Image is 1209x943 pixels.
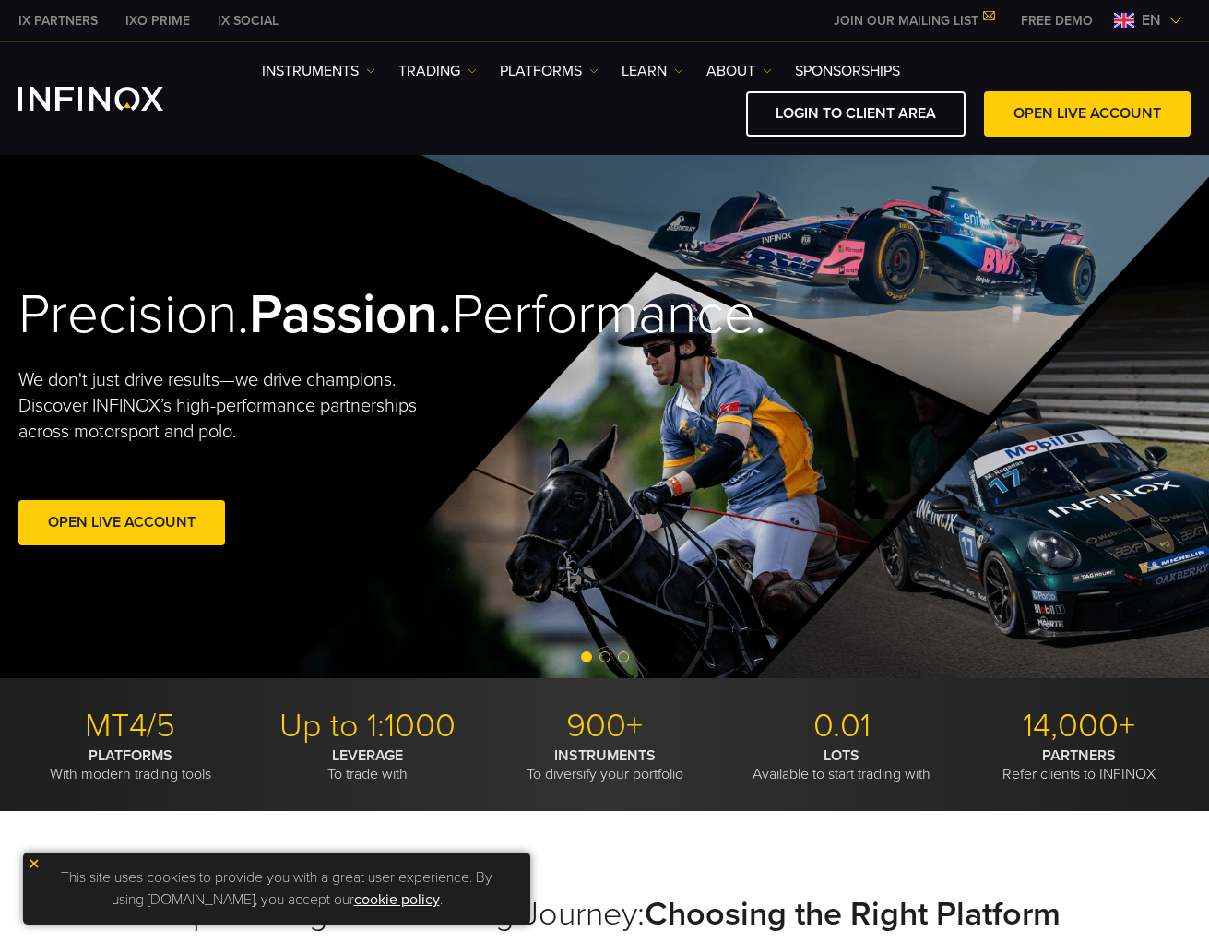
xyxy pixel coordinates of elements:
a: INFINOX Logo [18,87,207,111]
p: This site uses cookies to provide you with a great user experience. By using [DOMAIN_NAME], you a... [32,862,521,915]
a: Instruments [262,60,375,82]
a: LOGIN TO CLIENT AREA [746,91,966,137]
p: With modern trading tools [18,746,242,783]
a: INFINOX [204,11,292,30]
img: yellow close icon [28,857,41,870]
p: Refer clients to INFINOX [967,746,1191,783]
a: INFINOX MENU [1007,11,1107,30]
p: 0.01 [730,706,954,746]
p: 14,000+ [967,706,1191,746]
strong: INSTRUMENTS [554,746,656,765]
p: We don't just drive results—we drive champions. Discover INFINOX’s high-performance partnerships ... [18,367,441,445]
p: To trade with [255,746,479,783]
strong: LOTS [824,746,859,765]
a: OPEN LIVE ACCOUNT [984,91,1191,137]
a: INFINOX [112,11,204,30]
a: cookie policy [354,890,440,909]
span: Go to slide 3 [618,651,629,662]
strong: Choosing the Right Platform [645,894,1061,934]
a: Learn [622,60,683,82]
a: JOIN OUR MAILING LIST [820,13,1007,29]
a: TRADING [398,60,477,82]
a: ABOUT [706,60,772,82]
a: INFINOX [5,11,112,30]
h2: Empowering Your Trading Journey: [18,894,1191,935]
p: Available to start trading with [730,746,954,783]
p: Up to 1:1000 [255,706,479,746]
span: Go to slide 2 [599,651,610,662]
strong: Passion. [249,281,452,348]
a: PLATFORMS [500,60,599,82]
span: en [1134,9,1168,31]
h2: Precision. Performance. [18,281,546,349]
p: MT4/5 [18,706,242,746]
p: 900+ [492,706,716,746]
p: To diversify your portfolio [492,746,716,783]
strong: PARTNERS [1042,746,1116,765]
strong: PLATFORMS [89,746,172,765]
a: Open Live Account [18,500,225,545]
a: SPONSORSHIPS [795,60,900,82]
span: Go to slide 1 [581,651,592,662]
strong: LEVERAGE [332,746,403,765]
